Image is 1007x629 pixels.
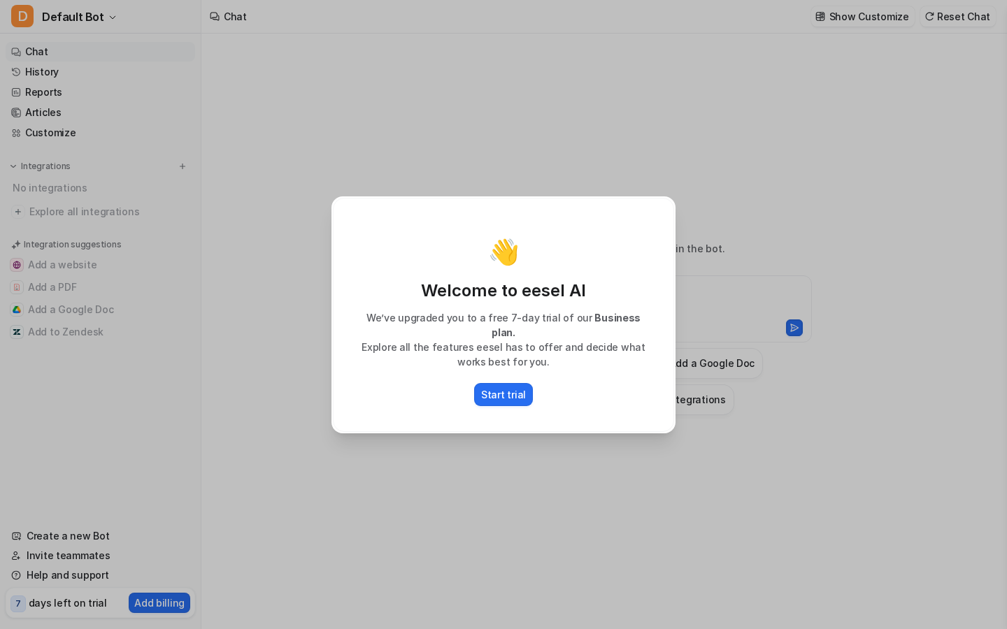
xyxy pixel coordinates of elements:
[488,238,520,266] p: 👋
[348,340,659,369] p: Explore all the features eesel has to offer and decide what works best for you.
[348,310,659,340] p: We’ve upgraded you to a free 7-day trial of our
[474,383,533,406] button: Start trial
[348,280,659,302] p: Welcome to eesel AI
[481,387,526,402] p: Start trial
